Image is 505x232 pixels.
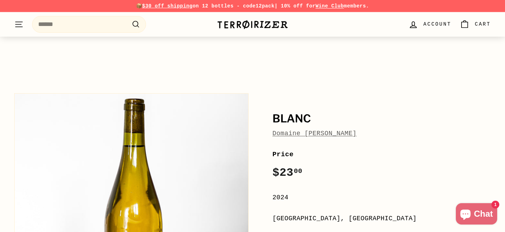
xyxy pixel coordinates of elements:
sup: 00 [294,167,302,175]
span: $30 off shipping [142,3,193,9]
a: Account [404,14,455,35]
a: Domaine [PERSON_NAME] [272,130,356,137]
div: [GEOGRAPHIC_DATA], [GEOGRAPHIC_DATA] [272,213,491,224]
span: Cart [475,20,491,28]
h1: Blanc [272,113,491,125]
a: Cart [455,14,495,35]
div: 2024 [272,193,491,203]
a: Wine Club [316,3,344,9]
span: $23 [272,166,302,179]
span: Account [423,20,451,28]
label: Price [272,149,491,160]
strong: 12pack [256,3,275,9]
p: 📦 on 12 bottles - code | 10% off for members. [14,2,491,10]
inbox-online-store-chat: Shopify online store chat [454,203,499,226]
